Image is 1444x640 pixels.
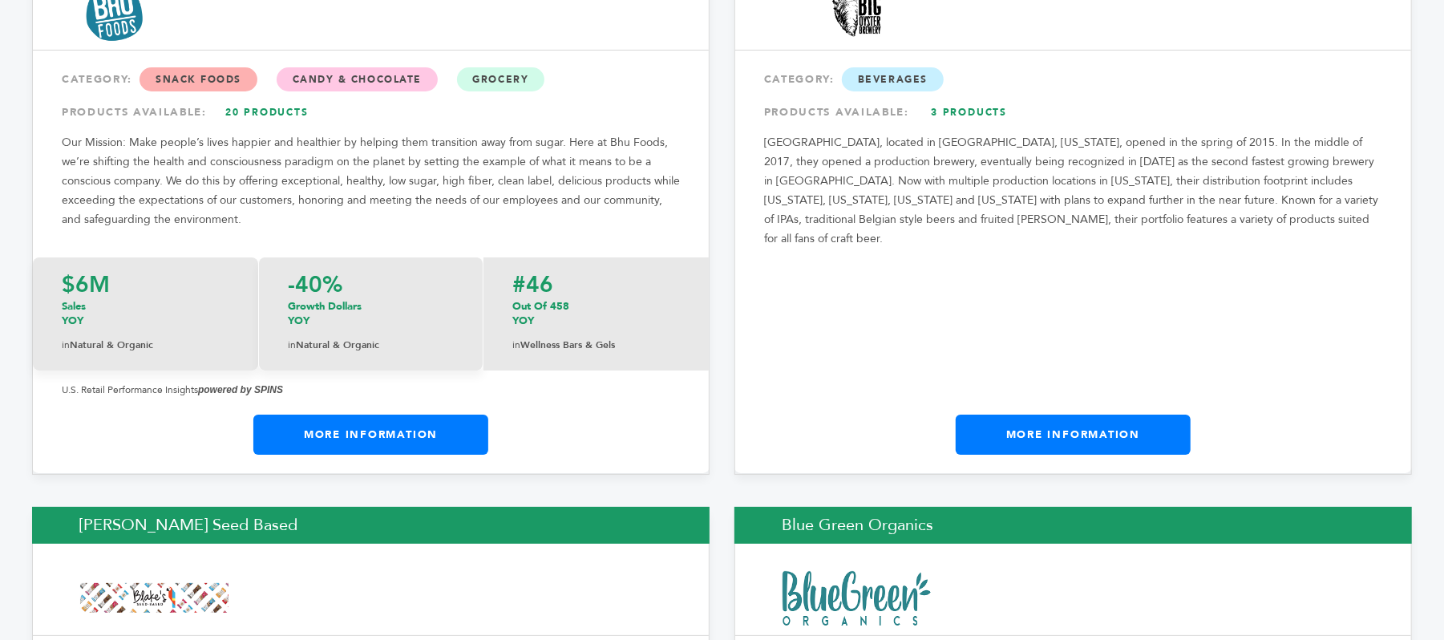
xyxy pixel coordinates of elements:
div: PRODUCTS AVAILABLE: [764,98,1382,127]
span: Beverages [842,67,944,91]
a: 3 Products [913,98,1025,127]
p: Our Mission: Make people’s lives happier and healthier by helping them transition away from sugar... [62,133,680,229]
p: Natural & Organic [62,336,229,354]
div: CATEGORY: [62,65,680,94]
span: in [288,338,296,351]
p: #46 [512,273,680,296]
a: More Information [956,415,1191,455]
span: YOY [512,314,534,328]
span: Candy & Chocolate [277,67,438,91]
span: YOY [62,314,83,328]
p: -40% [288,273,455,296]
h2: Blue Green Organics [734,507,1412,544]
p: Growth Dollars [288,299,455,328]
p: Natural & Organic [288,336,455,354]
strong: powered by SPINS [198,384,283,395]
div: CATEGORY: [764,65,1382,94]
p: Sales [62,299,229,328]
span: in [512,338,520,351]
span: YOY [288,314,309,328]
a: More Information [253,415,488,455]
p: Out Of 458 [512,299,680,328]
span: Snack Foods [140,67,257,91]
span: Grocery [457,67,545,91]
span: in [62,338,70,351]
img: Blue Green Organics [783,571,931,626]
p: U.S. Retail Performance Insights [62,380,680,399]
a: 20 Products [211,98,323,127]
p: $6M [62,273,229,296]
img: Blake's Seed Based [80,583,229,613]
h2: [PERSON_NAME] Seed Based [32,507,710,544]
p: Wellness Bars & Gels [512,336,680,354]
p: [GEOGRAPHIC_DATA], located in [GEOGRAPHIC_DATA], [US_STATE], opened in the spring of 2015. In the... [764,133,1382,249]
div: PRODUCTS AVAILABLE: [62,98,680,127]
